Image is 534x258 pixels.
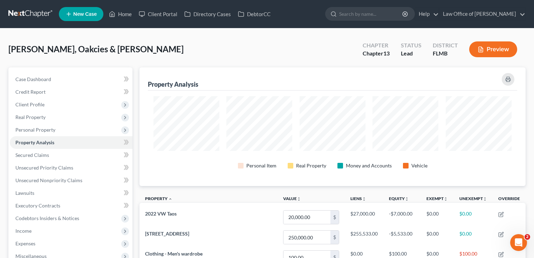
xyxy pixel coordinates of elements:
[15,203,60,209] span: Executory Contracts
[15,215,79,221] span: Codebtors Insiders & Notices
[145,211,177,217] span: 2022 VW Taos
[135,8,181,20] a: Client Portal
[493,192,526,207] th: Override
[345,227,383,247] td: $255,533.00
[350,196,366,201] a: Liensunfold_more
[10,187,132,199] a: Lawsuits
[10,174,132,187] a: Unsecured Nonpriority Claims
[444,197,448,201] i: unfold_more
[10,161,132,174] a: Unsecured Priority Claims
[510,234,527,251] iframe: Intercom live chat
[15,165,73,171] span: Unsecured Priority Claims
[296,162,326,169] div: Real Property
[10,86,132,98] a: Credit Report
[168,197,172,201] i: expand_less
[283,211,330,224] input: 0.00
[411,162,427,169] div: Vehicle
[421,207,454,227] td: $0.00
[73,12,97,17] span: New Case
[15,240,35,246] span: Expenses
[469,41,517,57] button: Preview
[433,41,458,49] div: District
[363,49,390,58] div: Chapter
[363,41,390,49] div: Chapter
[15,139,54,145] span: Property Analysis
[346,162,392,169] div: Money and Accounts
[145,231,189,237] span: [STREET_ADDRESS]
[383,207,421,227] td: -$7,000.00
[339,7,403,20] input: Search by name...
[362,197,366,201] i: unfold_more
[389,196,409,201] a: Equityunfold_more
[234,8,274,20] a: DebtorCC
[15,76,51,82] span: Case Dashboard
[483,197,487,201] i: unfold_more
[283,196,301,201] a: Valueunfold_more
[15,177,82,183] span: Unsecured Nonpriority Claims
[459,196,487,201] a: Unexemptunfold_more
[246,162,276,169] div: Personal Item
[10,149,132,161] a: Secured Claims
[145,251,203,257] span: Clothing - Men's wardrobe
[426,196,448,201] a: Exemptunfold_more
[181,8,234,20] a: Directory Cases
[433,49,458,58] div: FLMB
[15,127,55,133] span: Personal Property
[283,231,330,244] input: 0.00
[15,114,46,120] span: Real Property
[10,136,132,149] a: Property Analysis
[297,197,301,201] i: unfold_more
[330,211,339,224] div: $
[148,80,198,88] div: Property Analysis
[145,196,172,201] a: Property expand_less
[401,49,422,58] div: Lead
[415,8,439,20] a: Help
[10,73,132,86] a: Case Dashboard
[8,44,184,54] span: [PERSON_NAME], Oakcies & [PERSON_NAME]
[15,152,49,158] span: Secured Claims
[345,207,383,227] td: $27,000.00
[383,50,390,57] span: 13
[401,41,422,49] div: Status
[383,227,421,247] td: -$5,533.00
[421,227,454,247] td: $0.00
[15,190,34,196] span: Lawsuits
[454,227,493,247] td: $0.00
[105,8,135,20] a: Home
[330,231,339,244] div: $
[15,101,44,107] span: Client Profile
[10,199,132,212] a: Executory Contracts
[454,207,493,227] td: $0.00
[405,197,409,201] i: unfold_more
[15,89,46,95] span: Credit Report
[525,234,530,240] span: 2
[439,8,525,20] a: Law Office of [PERSON_NAME]
[15,228,32,234] span: Income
